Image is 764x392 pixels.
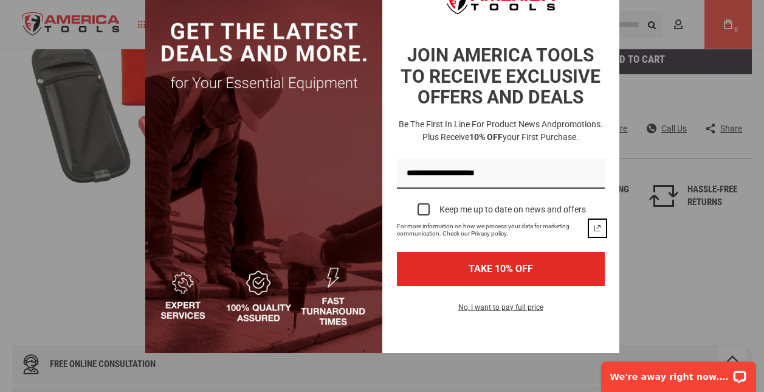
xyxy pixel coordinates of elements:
strong: 10% OFF [469,132,503,142]
h3: Be the first in line for product news and [394,118,607,144]
div: Keep me up to date on news and offers [439,205,586,215]
input: Email field [397,158,605,189]
strong: JOIN AMERICA TOOLS TO RECEIVE EXCLUSIVE OFFERS AND DEALS [401,44,601,108]
button: TAKE 10% OFF [397,252,605,285]
a: Read our Privacy Policy [590,221,605,236]
button: No, I want to pay full price [449,301,553,321]
span: promotions. Plus receive your first purchase. [422,119,603,142]
iframe: LiveChat chat widget [593,354,764,392]
span: For more information on how we process your data for marketing communication. Check our Privacy p... [397,223,590,237]
svg: link icon [590,221,605,236]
